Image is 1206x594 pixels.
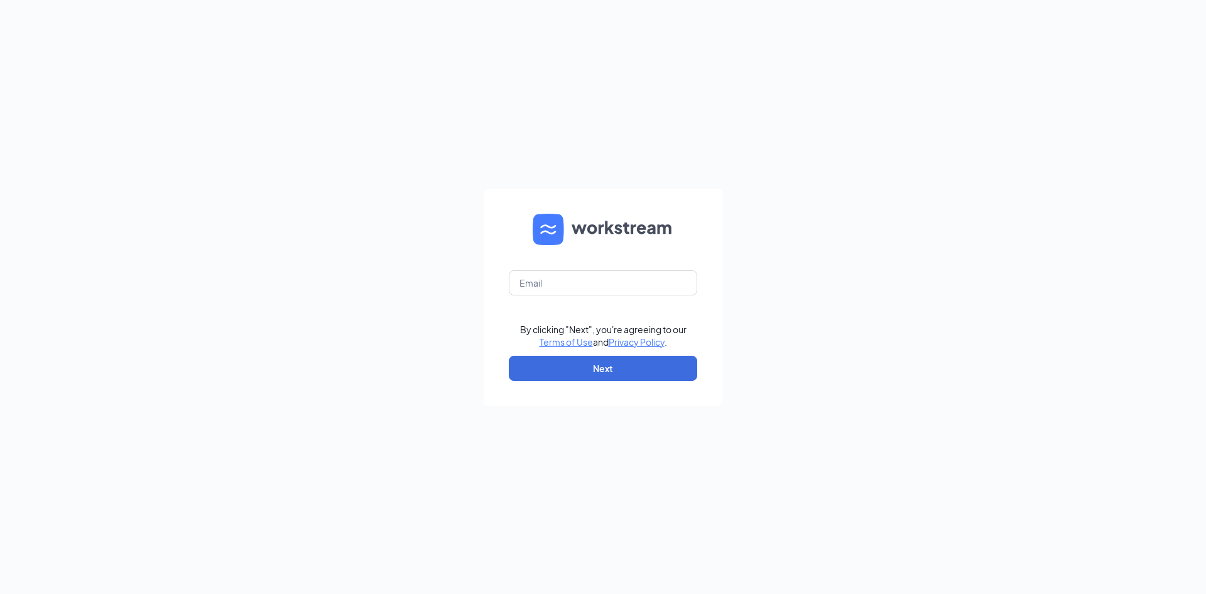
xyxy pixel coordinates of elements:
a: Privacy Policy [609,336,665,348]
input: Email [509,270,697,295]
img: WS logo and Workstream text [533,214,673,245]
button: Next [509,356,697,381]
a: Terms of Use [540,336,593,348]
div: By clicking "Next", you're agreeing to our and . [520,323,687,348]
